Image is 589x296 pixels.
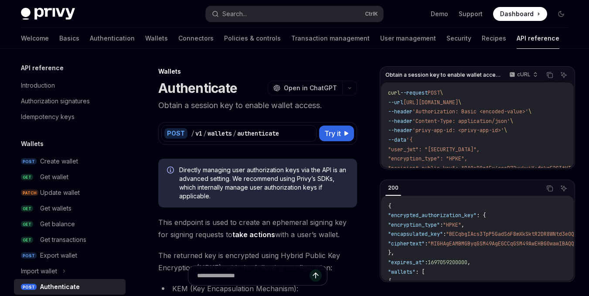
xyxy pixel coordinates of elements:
a: Authorization signatures [14,93,126,109]
span: Open in ChatGPT [284,84,337,92]
span: \ [528,108,531,115]
span: GET [21,174,33,180]
button: Toggle dark mode [554,7,568,21]
span: --header [388,108,412,115]
a: Demo [431,10,448,18]
span: { [388,203,391,210]
a: Basics [59,28,79,49]
div: Idempotency keys [21,112,75,122]
span: This endpoint is used to create an ephemeral signing key for signing requests to with a user’s wa... [158,216,357,241]
span: --data [388,136,406,143]
svg: Info [167,167,176,175]
span: : [425,259,428,266]
span: POST [21,284,37,290]
span: GET [21,205,33,212]
button: Send message [310,269,322,282]
a: take actions [232,230,275,239]
button: Copy the contents from the code block [544,183,555,194]
span: 'privy-app-id: <privy-app-id>' [412,127,504,134]
span: --header [388,118,412,125]
img: dark logo [21,8,75,20]
span: }, [388,249,394,256]
a: GETGet balance [14,216,126,232]
a: POSTExport wallet [14,248,126,263]
h1: Authenticate [158,80,237,96]
span: GET [21,221,33,228]
a: Recipes [482,28,506,49]
div: Import wallet [21,266,57,276]
a: API reference [517,28,559,49]
h5: Wallets [21,139,44,149]
a: GETGet wallet [14,169,126,185]
div: Authorization signatures [21,96,90,106]
div: Get wallets [40,203,71,214]
a: Support [459,10,483,18]
span: POST [428,89,440,96]
span: , [461,221,464,228]
div: Authenticate [40,282,80,292]
a: Connectors [178,28,214,49]
div: Search... [222,9,247,19]
span: curl [388,89,400,96]
div: POST [164,128,187,139]
span: The returned key is encrypted using Hybrid Public Key Encryption (HPKE), with the following confi... [158,249,357,274]
a: Dashboard [493,7,547,21]
div: / [191,129,194,138]
div: Get balance [40,219,75,229]
a: GETGet transactions [14,232,126,248]
span: : { [477,212,486,219]
span: : [443,231,446,238]
span: { [388,278,391,285]
div: wallets [208,129,232,138]
a: POSTAuthenticate [14,279,126,295]
div: v1 [195,129,202,138]
span: \ [510,118,513,125]
span: --header [388,127,412,134]
span: '{ [406,136,412,143]
h5: API reference [21,63,64,73]
a: Authentication [90,28,135,49]
div: / [233,129,236,138]
div: authenticate [237,129,279,138]
span: : [425,240,428,247]
a: User management [380,28,436,49]
span: POST [21,158,37,165]
div: Get transactions [40,235,86,245]
span: Obtain a session key to enable wallet access. [385,71,501,78]
span: "ciphertext" [388,240,425,247]
span: "encapsulated_key" [388,231,443,238]
button: cURL [504,68,541,82]
a: Security [446,28,471,49]
span: --request [400,89,428,96]
div: / [203,129,207,138]
span: "encryption_type": "HPKE", [388,155,467,162]
p: cURL [517,71,531,78]
a: PATCHUpdate wallet [14,185,126,201]
span: , [467,259,470,266]
span: "user_jwt": "[SECURITY_DATA]", [388,146,480,153]
button: Search...CtrlK [206,6,384,22]
div: 200 [385,183,401,193]
div: Create wallet [40,156,78,167]
button: Copy the contents from the code block [544,69,555,81]
a: GETGet wallets [14,201,126,216]
button: Ask AI [558,69,569,81]
span: "HPKE" [443,221,461,228]
div: Introduction [21,80,55,91]
span: Ctrl K [365,10,378,17]
span: 1697059200000 [428,259,467,266]
span: Dashboard [500,10,534,18]
p: Obtain a session key to enable wallet access. [158,99,357,112]
span: POST [21,252,37,259]
span: GET [21,237,33,243]
span: Directly managing user authorization keys via the API is an advanced setting. We recommend using ... [179,166,348,201]
a: POSTCreate wallet [14,153,126,169]
span: \ [458,99,461,106]
button: Ask AI [558,183,569,194]
span: 'Authorization: Basic <encoded-value>' [412,108,528,115]
span: \ [504,127,507,134]
a: Idempotency keys [14,109,126,125]
a: Wallets [145,28,168,49]
a: Welcome [21,28,49,49]
div: Get wallet [40,172,68,182]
